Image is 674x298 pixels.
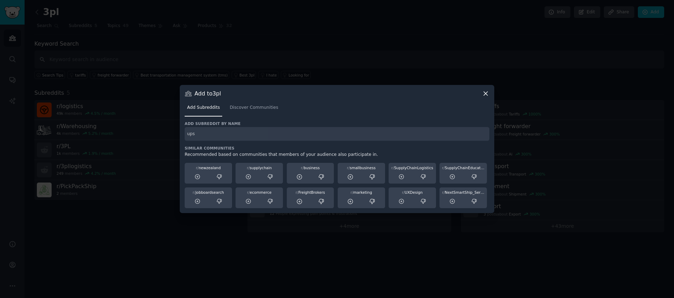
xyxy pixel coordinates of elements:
[193,190,196,194] span: r/
[391,166,394,170] span: r/
[391,190,434,195] div: UXDesign
[238,165,280,170] div: supplychain
[185,102,222,117] a: Add Subreddits
[296,190,298,194] span: r/
[194,90,221,97] h3: Add to 3pl
[185,121,489,126] h3: Add subreddit by name
[442,190,484,195] div: NextSmartShip_Service
[301,166,304,170] span: r/
[247,190,250,194] span: r/
[340,190,383,195] div: marketing
[347,166,350,170] span: r/
[187,105,220,111] span: Add Subreddits
[227,102,280,117] a: Discover Communities
[350,190,353,194] span: r/
[185,152,489,158] div: Recommended based on communities that members of your audience also participate in.
[340,165,383,170] div: smallbusiness
[289,165,332,170] div: business
[185,146,489,151] h3: Similar Communities
[289,190,332,195] div: FreightBrokers
[402,190,405,194] span: r/
[187,165,230,170] div: newzealand
[230,105,278,111] span: Discover Communities
[442,165,484,170] div: SupplyChainEducation
[247,166,250,170] span: r/
[442,190,445,194] span: r/
[391,165,434,170] div: SupplyChainLogistics
[196,166,199,170] span: r/
[238,190,280,195] div: ecommerce
[187,190,230,195] div: jobboardsearch
[442,166,445,170] span: r/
